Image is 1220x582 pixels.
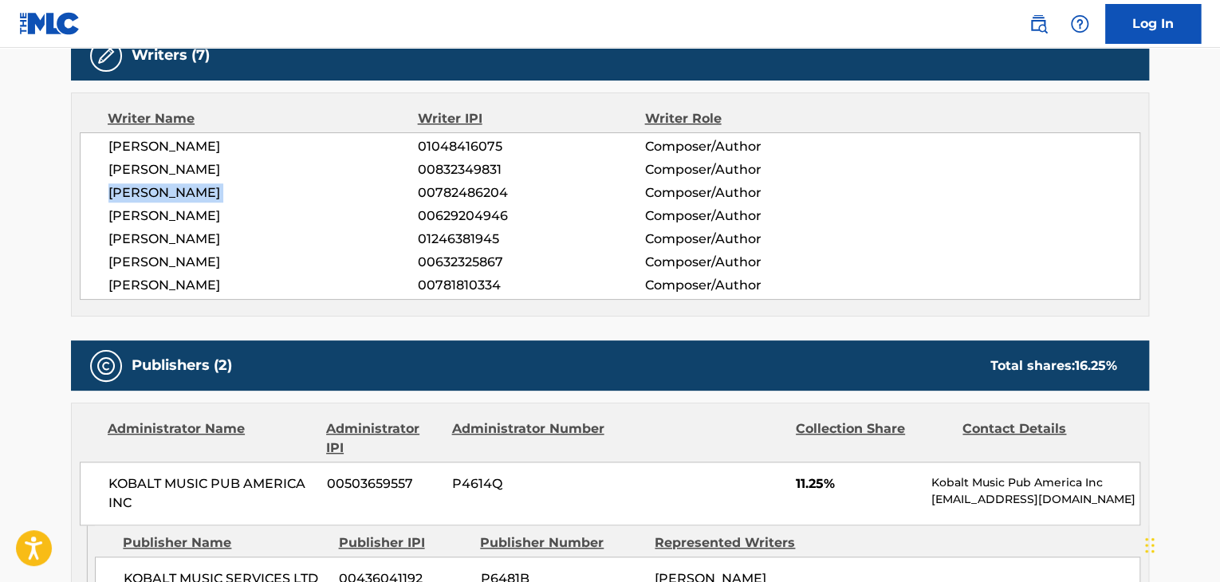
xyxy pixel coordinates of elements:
[19,12,81,35] img: MLC Logo
[418,206,644,226] span: 00629204946
[1140,505,1220,582] iframe: Chat Widget
[108,160,418,179] span: [PERSON_NAME]
[990,356,1117,376] div: Total shares:
[480,533,643,553] div: Publisher Number
[1070,14,1089,33] img: help
[644,276,851,295] span: Composer/Author
[1105,4,1201,44] a: Log In
[418,183,644,203] span: 00782486204
[96,356,116,376] img: Publishers
[108,137,418,156] span: [PERSON_NAME]
[418,137,644,156] span: 01048416075
[962,419,1117,458] div: Contact Details
[644,137,851,156] span: Composer/Author
[655,533,817,553] div: Represented Writers
[326,419,439,458] div: Administrator IPI
[123,533,326,553] div: Publisher Name
[418,230,644,249] span: 01246381945
[108,230,418,249] span: [PERSON_NAME]
[644,109,851,128] div: Writer Role
[796,474,919,494] span: 11.25%
[1075,358,1117,373] span: 16.25 %
[418,276,644,295] span: 00781810334
[108,253,418,272] span: [PERSON_NAME]
[452,474,607,494] span: P4614Q
[96,46,116,65] img: Writers
[108,109,418,128] div: Writer Name
[108,183,418,203] span: [PERSON_NAME]
[451,419,606,458] div: Administrator Number
[644,230,851,249] span: Composer/Author
[1064,8,1096,40] div: Help
[327,474,440,494] span: 00503659557
[108,206,418,226] span: [PERSON_NAME]
[1145,521,1155,569] div: Drag
[1022,8,1054,40] a: Public Search
[108,419,314,458] div: Administrator Name
[1029,14,1048,33] img: search
[338,533,468,553] div: Publisher IPI
[644,160,851,179] span: Composer/Author
[931,491,1139,508] p: [EMAIL_ADDRESS][DOMAIN_NAME]
[644,253,851,272] span: Composer/Author
[418,160,644,179] span: 00832349831
[132,46,210,65] h5: Writers (7)
[418,253,644,272] span: 00632325867
[132,356,232,375] h5: Publishers (2)
[108,276,418,295] span: [PERSON_NAME]
[644,183,851,203] span: Composer/Author
[418,109,645,128] div: Writer IPI
[108,474,315,513] span: KOBALT MUSIC PUB AMERICA INC
[931,474,1139,491] p: Kobalt Music Pub America Inc
[796,419,950,458] div: Collection Share
[644,206,851,226] span: Composer/Author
